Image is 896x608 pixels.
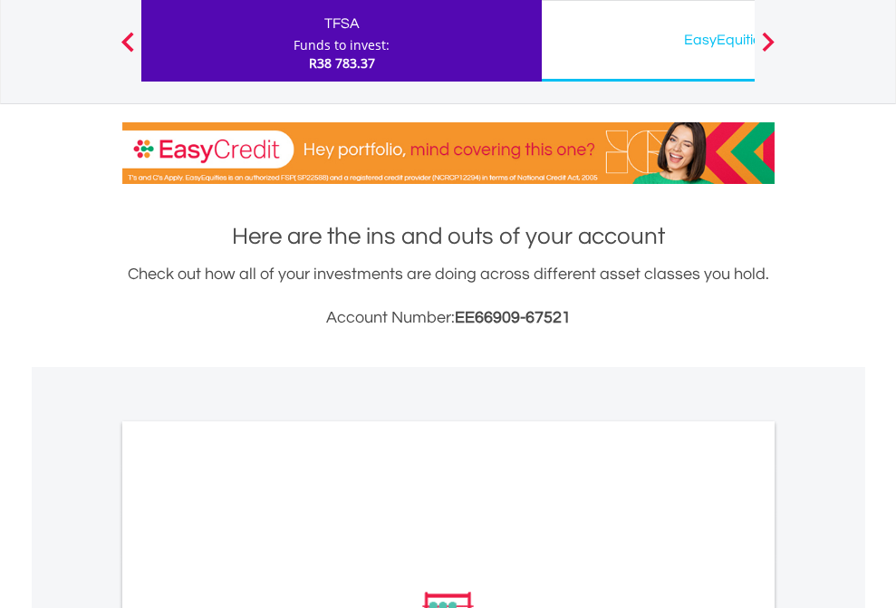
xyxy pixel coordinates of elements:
span: R38 783.37 [309,54,375,72]
h3: Account Number: [122,305,775,331]
img: EasyCredit Promotion Banner [122,122,775,184]
span: EE66909-67521 [455,309,571,326]
div: Funds to invest: [294,36,390,54]
h1: Here are the ins and outs of your account [122,220,775,253]
button: Next [750,41,786,59]
div: TFSA [152,11,531,36]
button: Previous [110,41,146,59]
div: Check out how all of your investments are doing across different asset classes you hold. [122,262,775,331]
